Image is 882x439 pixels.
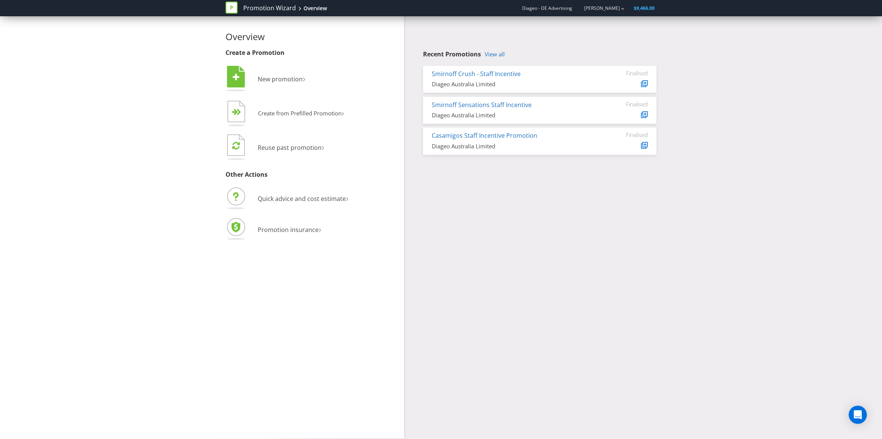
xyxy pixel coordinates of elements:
div: Diageo Australia Limited [432,80,591,88]
div: Finalised [602,70,648,76]
a: Quick advice and cost estimate› [226,195,348,203]
h2: Overview [226,32,399,42]
tspan:  [236,109,241,116]
div: Finalised [602,131,648,138]
tspan:  [233,73,240,81]
span: › [342,107,344,118]
span: Diageo - DE Advertising [522,5,572,11]
span: › [346,191,348,204]
span: Recent Promotions [423,50,481,58]
span: › [319,223,321,235]
button: Create from Prefilled Promotion› [226,99,345,129]
span: $9,466.00 [634,5,655,11]
h3: Create a Promotion [226,50,399,56]
span: New promotion [258,75,303,83]
span: Promotion insurance [258,226,319,234]
h3: Other Actions [226,171,399,178]
span: Create from Prefilled Promotion [258,109,342,117]
a: Casamigos Staff Incentive Promotion [432,131,537,140]
a: View all [485,51,505,58]
a: Smirnoff Crush - Staff Incentive [432,70,521,78]
div: Overview [303,5,327,12]
tspan:  [232,141,240,150]
a: Promotion Wizard [243,4,296,12]
a: [PERSON_NAME] [577,5,620,11]
a: Promotion insurance› [226,226,321,234]
span: › [303,72,305,84]
span: Quick advice and cost estimate [258,195,346,203]
span: › [322,140,324,153]
div: Diageo Australia Limited [432,142,591,150]
span: Reuse past promotion [258,143,322,152]
div: Finalised [602,101,648,107]
a: Smirnoff Sensations Staff Incentive [432,101,532,109]
div: Open Intercom Messenger [849,406,867,424]
div: Diageo Australia Limited [432,111,591,119]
